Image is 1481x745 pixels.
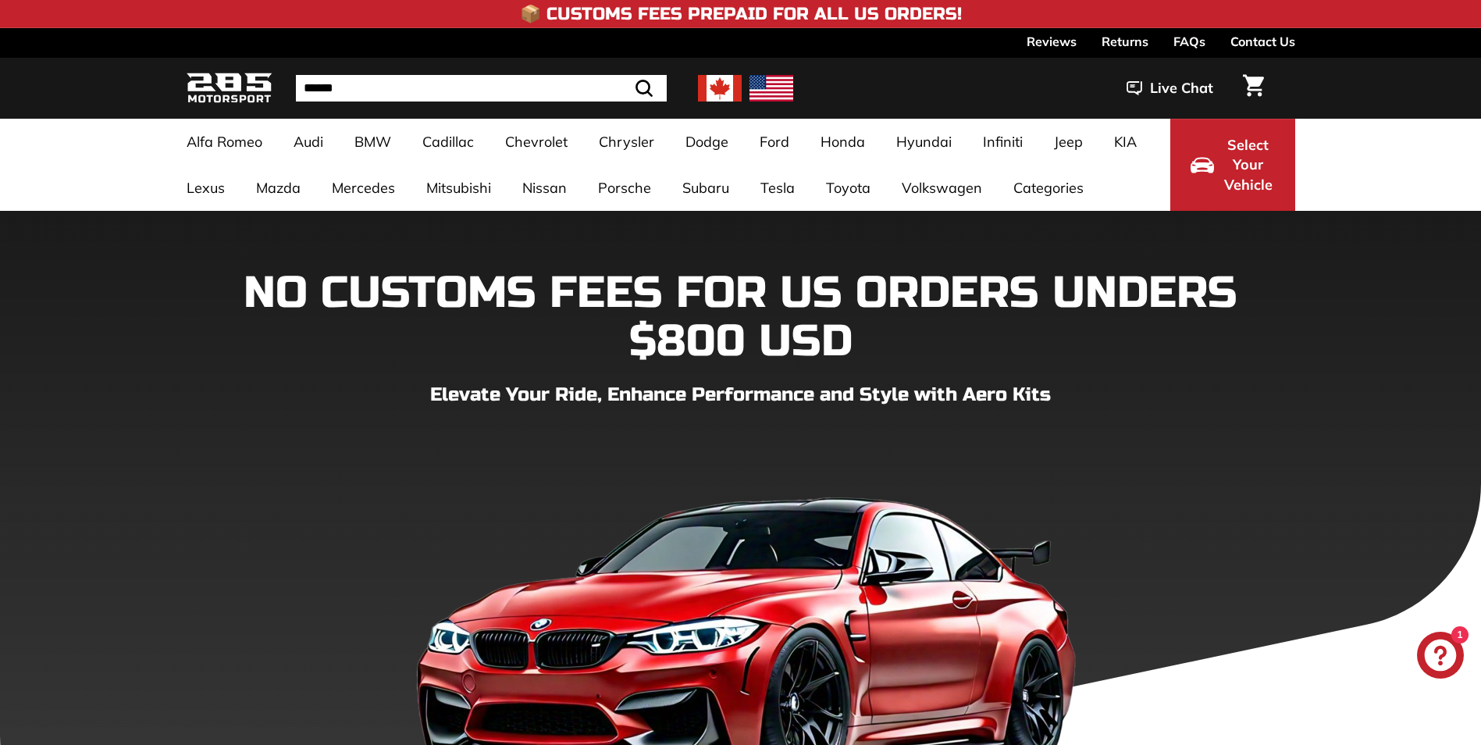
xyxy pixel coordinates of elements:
[998,165,1099,211] a: Categories
[339,119,407,165] a: BMW
[1027,28,1077,55] a: Reviews
[967,119,1038,165] a: Infiniti
[187,269,1295,365] h1: NO CUSTOMS FEES FOR US ORDERS UNDERS $800 USD
[507,165,582,211] a: Nissan
[296,75,667,102] input: Search
[582,165,667,211] a: Porsche
[240,165,316,211] a: Mazda
[316,165,411,211] a: Mercedes
[1170,119,1295,211] button: Select Your Vehicle
[490,119,583,165] a: Chevrolet
[1038,119,1098,165] a: Jeep
[278,119,339,165] a: Audi
[187,70,272,107] img: Logo_285_Motorsport_areodynamics_components
[1222,135,1275,195] span: Select Your Vehicle
[1102,28,1148,55] a: Returns
[667,165,745,211] a: Subaru
[881,119,967,165] a: Hyundai
[1150,78,1213,98] span: Live Chat
[810,165,886,211] a: Toyota
[187,381,1295,409] p: Elevate Your Ride, Enhance Performance and Style with Aero Kits
[1106,69,1234,108] button: Live Chat
[744,119,805,165] a: Ford
[411,165,507,211] a: Mitsubishi
[805,119,881,165] a: Honda
[520,5,962,23] h4: 📦 Customs Fees Prepaid for All US Orders!
[886,165,998,211] a: Volkswagen
[1234,62,1273,115] a: Cart
[1412,632,1469,683] inbox-online-store-chat: Shopify online store chat
[745,165,810,211] a: Tesla
[1173,28,1205,55] a: FAQs
[670,119,744,165] a: Dodge
[583,119,670,165] a: Chrysler
[171,119,278,165] a: Alfa Romeo
[407,119,490,165] a: Cadillac
[1230,28,1295,55] a: Contact Us
[1098,119,1152,165] a: KIA
[171,165,240,211] a: Lexus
